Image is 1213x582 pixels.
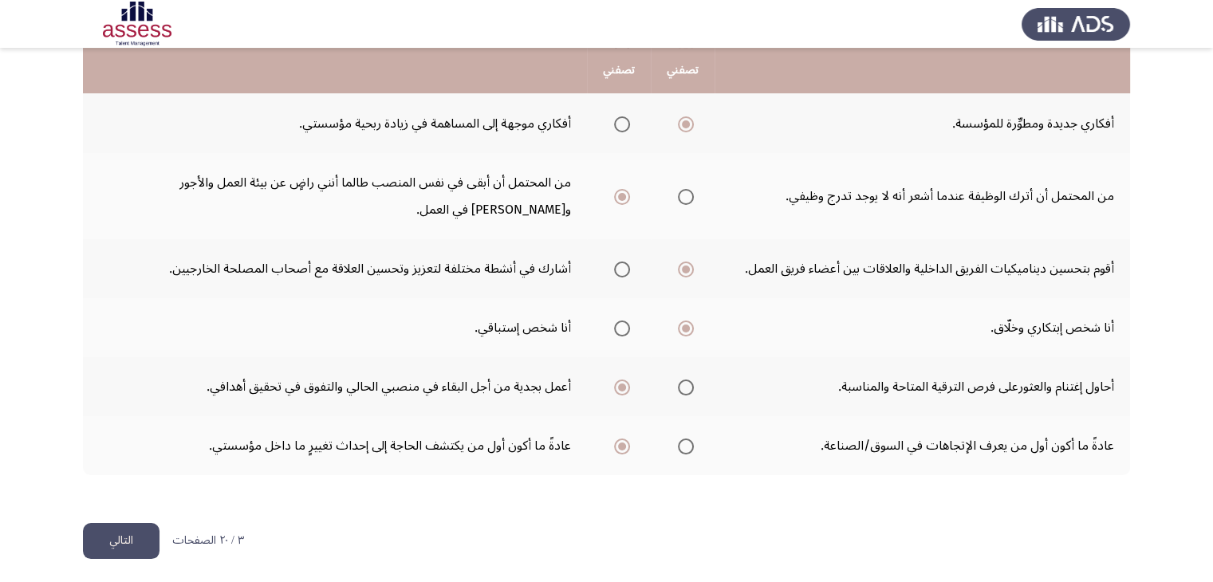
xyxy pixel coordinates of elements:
td: أنا شخص إستباقي. [83,298,587,357]
td: أنا شخص إبتكاري وخلّاق. [715,298,1130,357]
mat-radio-group: Select an option [671,255,694,282]
th: تصفني [651,48,715,93]
mat-radio-group: Select an option [671,110,694,137]
td: من المحتمل أن أترك الوظيفة عندما أشعر أنه لا يوجد تدرج وظيفي. [715,153,1130,239]
mat-radio-group: Select an option [608,255,630,282]
mat-radio-group: Select an option [608,110,630,137]
td: أفكاري جديدة ومطوِّرة للمؤسسة. [715,94,1130,153]
td: أفكاري موجهة إلى المساهمة في زيادة ربحية مؤسستي. [83,94,587,153]
mat-radio-group: Select an option [608,314,630,341]
td: أحاول إغتنام والعثورعلى فرص الترقية المتاحة والمناسبة. [715,357,1130,416]
img: Assess Talent Management logo [1022,2,1130,46]
mat-radio-group: Select an option [671,373,694,400]
td: عادةً ما أكون أول من يعرف الإتجاهات في السوق/الصناعة. [715,416,1130,475]
mat-radio-group: Select an option [608,373,630,400]
mat-radio-group: Select an option [608,432,630,459]
mat-radio-group: Select an option [671,432,694,459]
mat-radio-group: Select an option [671,314,694,341]
mat-radio-group: Select an option [671,183,694,210]
p: ٣ / ٢٠ الصفحات [172,534,244,548]
td: عادةً ما أكون أول من يكتشف الحاجة إلى إحداث تغييرٍ ما داخل مؤسستي. [83,416,587,475]
td: أشارك في أنشطة مختلفة لتعزيز وتحسين العلاقة مع أصحاب المصلحة الخارجيين. [83,239,587,298]
td: أقوم بتحسين ديناميكيات الفريق الداخلية والعلاقات بين أعضاء فريق العمل. [715,239,1130,298]
button: load next page [83,523,160,559]
td: أعمل بجدية من أجل البقاء في منصبي الحالي والتفوق في تحقيق أهدافي. [83,357,587,416]
mat-radio-group: Select an option [608,183,630,210]
th: تصفني [587,48,651,93]
img: Assessment logo of Potentiality Assessment [83,2,191,46]
td: من المحتمل أن أبقى في نفس المنصب طالما أنني راضٍ عن بيئة العمل والأجور و[PERSON_NAME] في العمل. [83,153,587,239]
